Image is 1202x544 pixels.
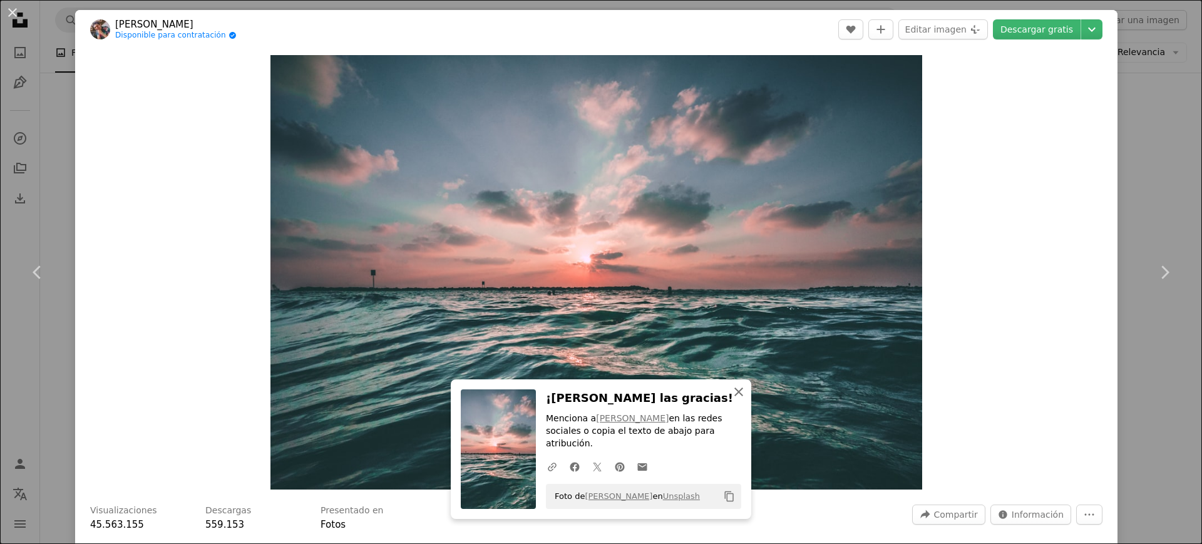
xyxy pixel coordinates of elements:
span: Foto de en [548,486,700,506]
button: Compartir esta imagen [912,505,985,525]
a: Comparte en Twitter [586,454,609,479]
button: Elegir el tamaño de descarga [1081,19,1102,39]
span: 45.563.155 [90,519,144,530]
a: Comparte en Pinterest [609,454,631,479]
a: [PERSON_NAME] [115,18,237,31]
a: Unsplash [663,491,700,501]
img: Ve al perfil de Joseph Barrientos [90,19,110,39]
button: Editar imagen [898,19,988,39]
button: Copiar al portapapeles [719,486,740,507]
button: Añade a la colección [868,19,893,39]
button: Me gusta [838,19,863,39]
span: 559.153 [205,519,244,530]
h3: Visualizaciones [90,505,157,517]
span: Información [1012,505,1064,524]
button: Más acciones [1076,505,1102,525]
a: Comparte por correo electrónico [631,454,654,479]
a: Fotos [321,519,346,530]
p: Menciona a en las redes sociales o copia el texto de abajo para atribución. [546,413,741,450]
a: Siguiente [1127,212,1202,332]
h3: ¡[PERSON_NAME] las gracias! [546,389,741,408]
a: Disponible para contratación [115,31,237,41]
a: Comparte en Facebook [563,454,586,479]
a: [PERSON_NAME] [596,413,669,423]
button: Estadísticas sobre esta imagen [990,505,1071,525]
button: Ampliar en esta imagen [270,55,922,490]
span: Compartir [933,505,977,524]
a: Descargar gratis [993,19,1081,39]
h3: Descargas [205,505,251,517]
a: [PERSON_NAME] [585,491,652,501]
h3: Presentado en [321,505,384,517]
img: Cuerpo de agua durante la hora dorada [270,55,922,490]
